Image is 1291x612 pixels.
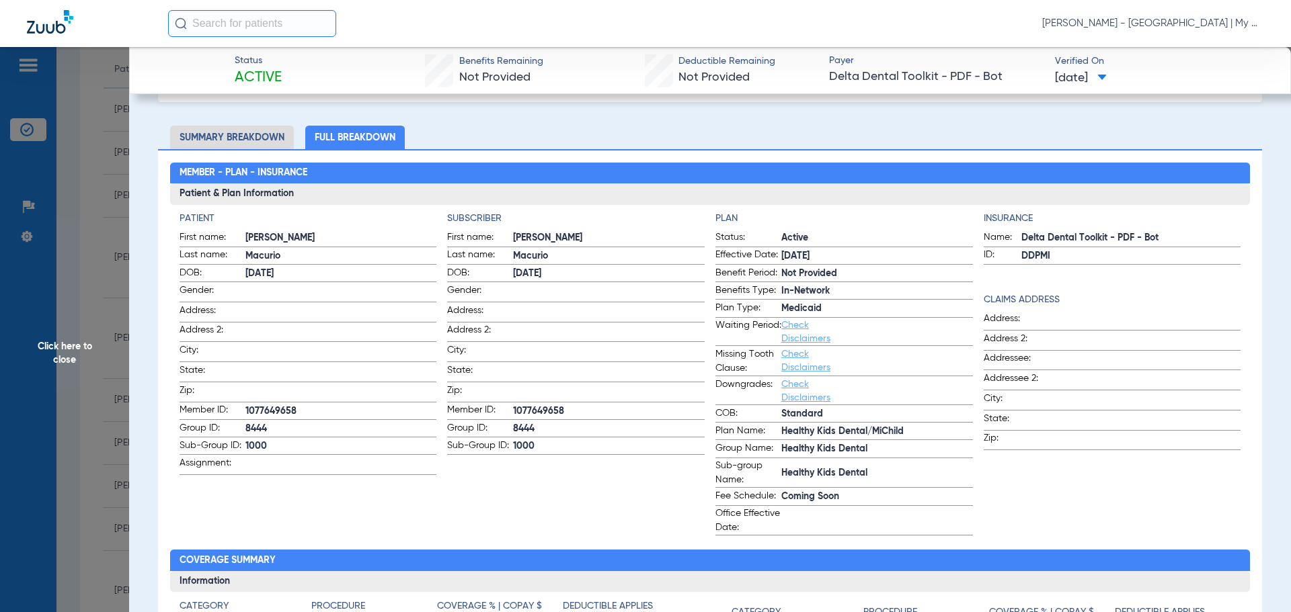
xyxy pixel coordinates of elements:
span: Address 2: [447,323,513,341]
span: Zip: [180,384,245,402]
span: Address 2: [984,332,1050,350]
span: [DATE] [513,267,705,281]
span: [DATE] [781,249,973,263]
h4: Plan [715,212,973,226]
span: [PERSON_NAME] - [GEOGRAPHIC_DATA] | My Community Dental Centers [1042,17,1264,30]
span: Addressee: [984,351,1050,369]
img: Zuub Logo [27,10,73,34]
span: First name: [180,230,245,247]
span: Healthy Kids Dental [781,466,973,480]
span: DOB: [447,266,513,282]
span: Coming Soon [781,490,973,504]
span: State: [180,363,245,382]
li: Full Breakdown [305,126,405,149]
span: Deductible Remaining [678,54,775,69]
span: 1077649658 [245,404,437,419]
span: Delta Dental Toolkit - PDF - Bot [829,69,1044,85]
span: Downgrades: [715,378,781,404]
span: Addressee 2: [984,371,1050,390]
span: City: [984,392,1050,410]
h4: Patient [180,212,437,226]
span: ID: [984,248,1021,264]
h4: Claims Address [984,293,1241,307]
span: 8444 [245,422,437,436]
span: City: [447,343,513,361]
span: Gender: [180,283,245,302]
span: [DATE] [245,267,437,281]
span: Macurio [513,249,705,263]
span: State: [447,363,513,382]
h3: Patient & Plan Information [170,183,1251,205]
span: 1000 [245,439,437,453]
span: [DATE] [1055,70,1107,87]
span: Healthy Kids Dental/MiChild [781,425,973,439]
span: Assignment: [180,456,245,474]
span: 1077649658 [513,404,705,419]
span: First name: [447,230,513,247]
img: Search Icon [175,17,187,30]
span: DDPMI [1021,249,1241,263]
h4: Subscriber [447,212,705,226]
span: Benefits Type: [715,283,781,300]
h3: Information [170,571,1251,593]
span: Address 2: [180,323,245,341]
span: 1000 [513,439,705,453]
span: [PERSON_NAME] [245,231,437,245]
span: Sub-Group ID: [180,439,245,455]
h4: Insurance [984,212,1241,226]
iframe: Chat Widget [1224,548,1291,612]
span: Missing Tooth Clause: [715,347,781,376]
span: Name: [984,230,1021,247]
span: Macurio [245,249,437,263]
span: Not Provided [781,267,973,281]
span: Address: [447,304,513,322]
span: State: [984,412,1050,430]
span: City: [180,343,245,361]
span: Gender: [447,283,513,302]
span: Delta Dental Toolkit - PDF - Bot [1021,231,1241,245]
span: [PERSON_NAME] [513,231,705,245]
span: Last name: [447,248,513,264]
span: Payer [829,54,1044,68]
span: COB: [715,406,781,423]
span: In-Network [781,284,973,298]
span: Active [781,231,973,245]
span: Group ID: [180,421,245,437]
span: Not Provided [678,71,750,83]
a: Check Disclaimers [781,349,830,372]
span: Member ID: [180,403,245,419]
span: 8444 [513,422,705,436]
span: Benefit Period: [715,266,781,282]
span: Group ID: [447,421,513,437]
a: Check Disclaimers [781,320,830,343]
span: Zip: [447,384,513,402]
span: Healthy Kids Dental [781,442,973,456]
span: Effective Date: [715,248,781,264]
span: Not Provided [459,71,531,83]
span: Plan Name: [715,424,781,440]
span: Active [235,69,282,87]
span: Member ID: [447,403,513,419]
input: Search for patients [168,10,336,37]
span: Address: [180,304,245,322]
span: Waiting Period: [715,318,781,345]
span: Status: [715,230,781,247]
span: Fee Schedule: [715,489,781,505]
span: Office Effective Date: [715,507,781,535]
span: Verified On [1055,54,1269,69]
h2: Coverage Summary [170,550,1251,571]
span: Group Name: [715,441,781,457]
h2: Member - Plan - Insurance [170,163,1251,184]
span: Medicaid [781,302,973,316]
span: Sub-Group ID: [447,439,513,455]
span: Sub-group Name: [715,459,781,487]
span: Last name: [180,248,245,264]
li: Summary Breakdown [170,126,294,149]
span: Plan Type: [715,301,781,317]
span: Address: [984,312,1050,330]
